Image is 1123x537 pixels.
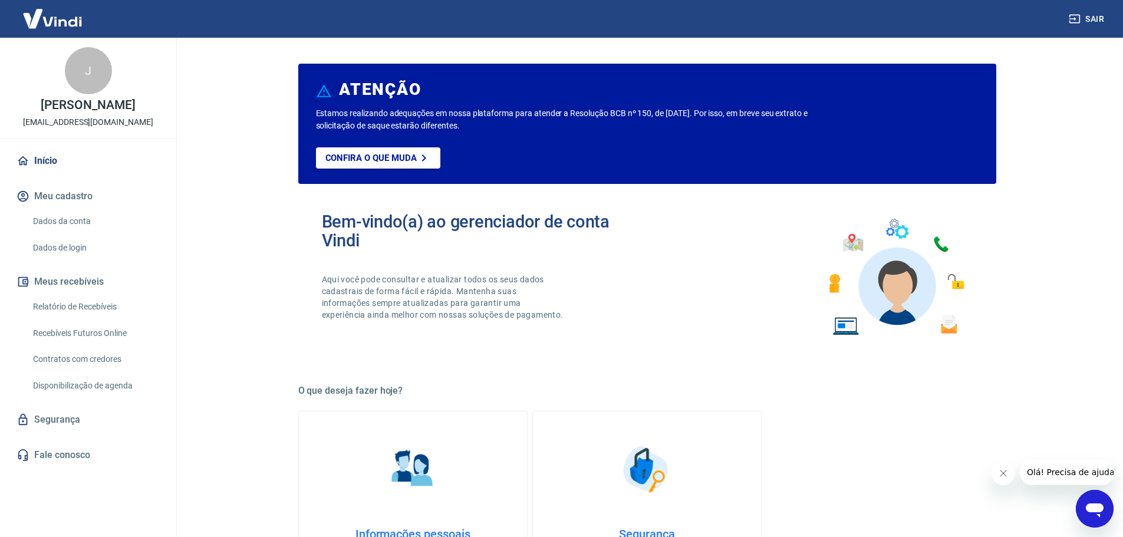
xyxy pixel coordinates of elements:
[28,209,162,233] a: Dados da conta
[325,153,417,163] p: Confira o que muda
[28,295,162,319] a: Relatório de Recebíveis
[28,347,162,371] a: Contratos com credores
[7,8,99,18] span: Olá! Precisa de ajuda?
[28,321,162,345] a: Recebíveis Futuros Online
[14,148,162,174] a: Início
[41,99,135,111] p: [PERSON_NAME]
[322,274,566,321] p: Aqui você pode consultar e atualizar todos os seus dados cadastrais de forma fácil e rápida. Mant...
[14,269,162,295] button: Meus recebíveis
[818,212,973,342] img: Imagem de um avatar masculino com diversos icones exemplificando as funcionalidades do gerenciado...
[14,407,162,433] a: Segurança
[316,107,846,132] p: Estamos realizando adequações em nossa plataforma para atender a Resolução BCB nº 150, de [DATE]....
[339,84,421,95] h6: ATENÇÃO
[28,236,162,260] a: Dados de login
[1020,459,1114,485] iframe: Mensagem da empresa
[383,440,442,499] img: Informações pessoais
[617,440,676,499] img: Segurança
[14,183,162,209] button: Meu cadastro
[28,374,162,398] a: Disponibilização de agenda
[1066,8,1109,30] button: Sair
[14,442,162,468] a: Fale conosco
[14,1,91,37] img: Vindi
[1076,490,1114,528] iframe: Botão para abrir a janela de mensagens
[298,385,996,397] h5: O que deseja fazer hoje?
[65,47,112,94] div: J
[322,212,647,250] h2: Bem-vindo(a) ao gerenciador de conta Vindi
[316,147,440,169] a: Confira o que muda
[23,116,153,129] p: [EMAIL_ADDRESS][DOMAIN_NAME]
[992,462,1015,485] iframe: Fechar mensagem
